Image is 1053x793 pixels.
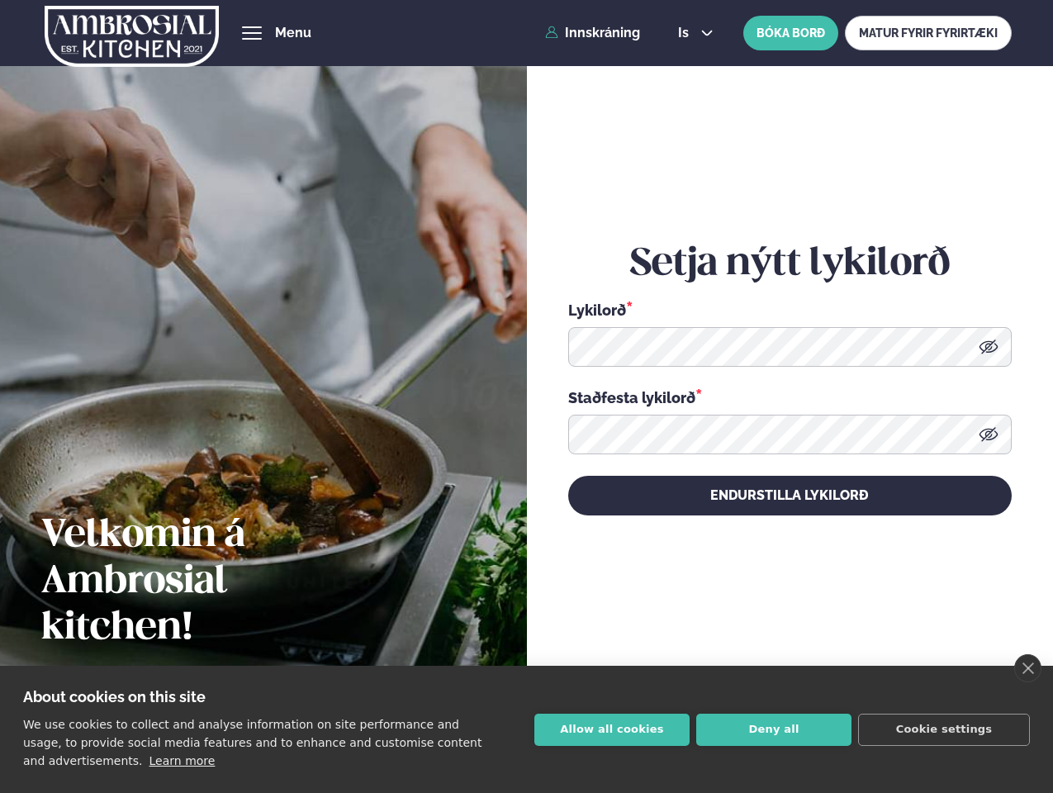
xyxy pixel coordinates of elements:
button: Allow all cookies [534,714,690,746]
button: hamburger [242,23,262,43]
h2: Setja nýtt lykilorð [568,241,1012,287]
a: close [1014,654,1041,682]
button: Endurstilla lykilorð [568,476,1012,515]
a: Innskráning [545,26,640,40]
button: BÓKA BORÐ [743,16,838,50]
a: Learn more [149,754,216,767]
button: Cookie settings [858,714,1030,746]
a: MATUR FYRIR FYRIRTÆKI [845,16,1012,50]
img: logo [45,2,219,70]
strong: About cookies on this site [23,688,206,705]
p: We use cookies to collect and analyse information on site performance and usage, to provide socia... [23,718,481,767]
div: Lykilorð [568,299,1012,321]
h2: Velkomin á Ambrosial kitchen! [41,513,384,652]
span: is [678,26,694,40]
div: Staðfesta lykilorð [568,387,1012,408]
button: is [665,26,727,40]
button: Deny all [696,714,851,746]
